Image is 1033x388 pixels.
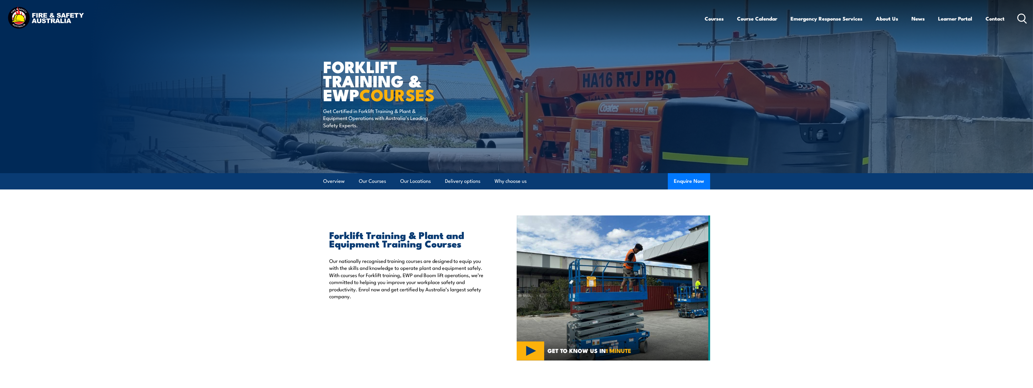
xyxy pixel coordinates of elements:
a: Why choose us [495,173,527,189]
a: Contact [986,11,1005,27]
a: Our Courses [359,173,386,189]
p: Our nationally recognised training courses are designed to equip you with the skills and knowledg... [329,257,489,299]
a: Delivery options [445,173,480,189]
strong: COURSES [359,82,435,107]
a: Learner Portal [938,11,972,27]
a: About Us [876,11,898,27]
a: Courses [705,11,724,27]
p: Get Certified in Forklift Training & Plant & Equipment Operations with Australia’s Leading Safety... [323,107,434,128]
a: Course Calendar [737,11,777,27]
img: Verification of Competency (VOC) for Elevating Work Platform (EWP) Under 11m [517,215,710,361]
a: News [911,11,925,27]
h2: Forklift Training & Plant and Equipment Training Courses [329,231,489,247]
a: Emergency Response Services [791,11,862,27]
button: Enquire Now [668,173,710,189]
h1: Forklift Training & EWP [323,59,473,102]
a: Overview [323,173,345,189]
strong: 1 MINUTE [606,346,631,355]
span: GET TO KNOW US IN [547,348,631,353]
a: Our Locations [400,173,431,189]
